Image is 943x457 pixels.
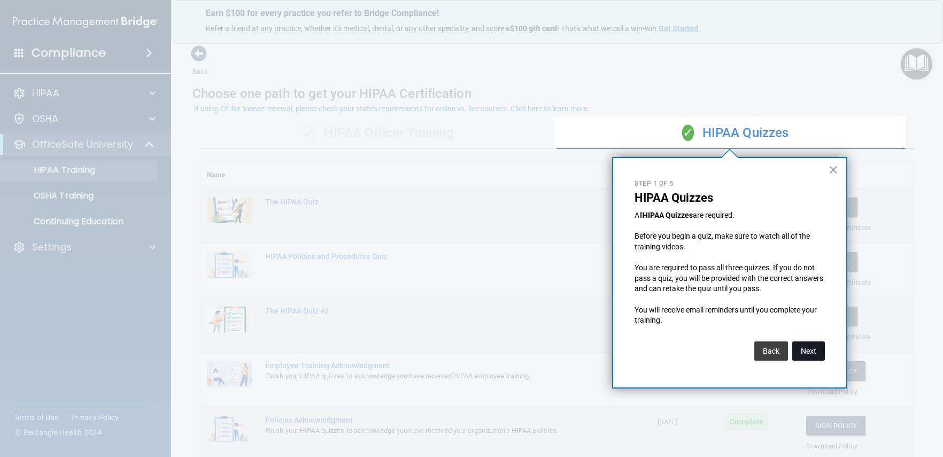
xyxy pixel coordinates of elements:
button: Back [754,341,788,361]
span: are required. [693,211,735,219]
strong: HIPAA Quizzes [643,211,693,219]
span: ✓ [682,125,694,141]
p: HIPAA Quizzes [635,191,825,205]
p: Step 1 of 5 [635,179,825,188]
span: All [635,211,643,219]
p: You will receive email reminders until you complete your training. [635,305,825,326]
p: Before you begin a quiz, make sure to watch all of the training videos. [635,231,825,252]
div: HIPAA Quizzes [557,117,914,149]
button: Next [792,341,825,361]
button: Close [828,161,838,178]
p: You are required to pass all three quizzes. If you do not pass a quiz, you will be provided with ... [635,263,825,294]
